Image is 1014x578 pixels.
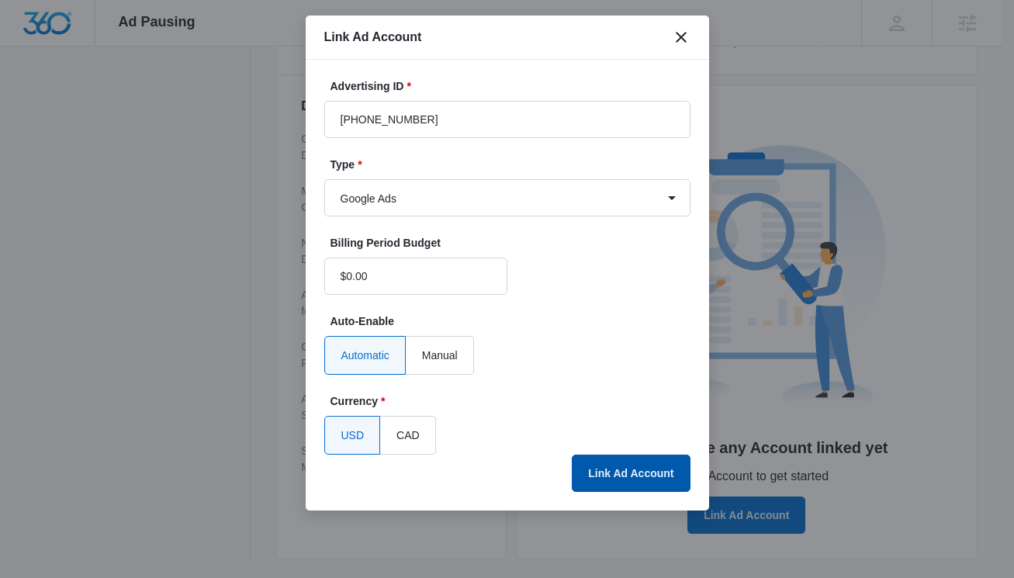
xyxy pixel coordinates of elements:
label: USD [324,416,381,455]
label: Advertising ID [331,78,697,95]
label: CAD [380,416,436,455]
label: Auto-Enable [331,313,697,330]
button: close [672,28,690,47]
label: Currency [331,393,697,410]
h1: Link Ad Account [324,28,422,47]
label: Automatic [324,336,406,375]
input: $500.00 [324,258,507,295]
label: Manual [406,336,474,375]
button: Link Ad Account [572,455,690,492]
label: Type [331,157,697,173]
label: Billing Period Budget [331,235,514,251]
